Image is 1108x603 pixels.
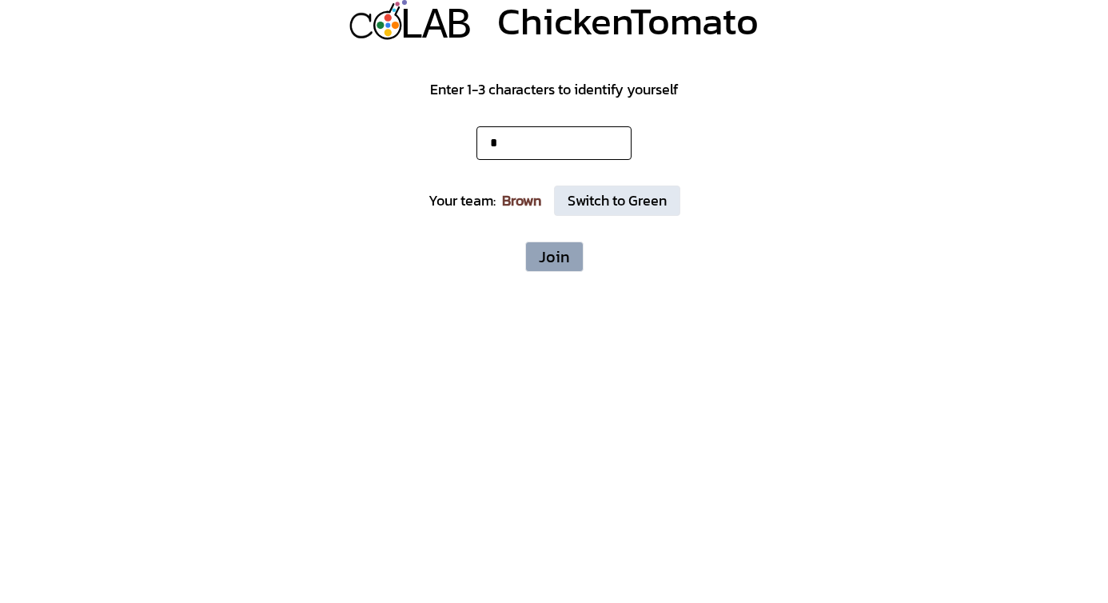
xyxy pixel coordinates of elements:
[554,186,680,216] button: Switch to Green
[446,1,472,53] div: B
[422,1,448,53] div: A
[497,2,759,40] div: ChickenTomato
[428,190,496,212] div: Your team:
[430,78,678,101] div: Enter 1-3 characters to identify yourself
[525,242,584,272] button: Join
[399,1,424,53] div: L
[502,190,541,212] div: Brown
